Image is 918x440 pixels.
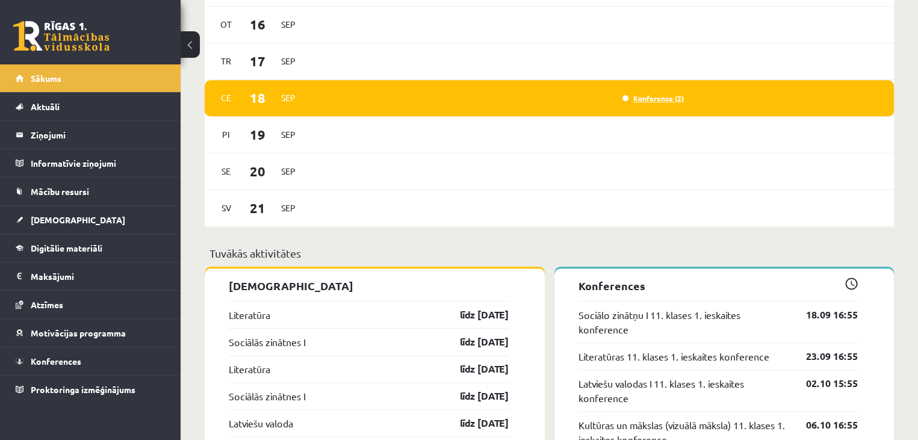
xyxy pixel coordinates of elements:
a: 06.10 16:55 [788,418,858,432]
a: Atzīmes [16,291,166,318]
span: 18 [239,88,276,108]
span: Se [214,162,239,181]
span: Sep [276,125,301,144]
a: Sociālās zinātnes I [229,389,305,403]
p: Konferences [578,277,858,294]
a: 18.09 16:55 [788,308,858,322]
span: Sv [214,199,239,217]
span: Motivācijas programma [31,327,126,338]
a: Sākums [16,64,166,92]
a: Literatūra [229,362,270,376]
a: Latviešu valoda [229,416,293,430]
span: Tr [214,52,239,70]
span: Sep [276,15,301,34]
a: Proktoringa izmēģinājums [16,376,166,403]
span: 17 [239,51,276,71]
span: 16 [239,14,276,34]
span: Atzīmes [31,299,63,310]
a: Rīgas 1. Tālmācības vidusskola [13,21,110,51]
a: Informatīvie ziņojumi [16,149,166,177]
span: Mācību resursi [31,186,89,197]
a: Literatūra [229,308,270,322]
legend: Informatīvie ziņojumi [31,149,166,177]
span: 21 [239,198,276,218]
span: Konferences [31,356,81,367]
p: [DEMOGRAPHIC_DATA] [229,277,509,294]
span: Sep [276,162,301,181]
a: Sociālās zinātnes I [229,335,305,349]
legend: Ziņojumi [31,121,166,149]
span: Sākums [31,73,61,84]
a: Literatūras 11. klases 1. ieskaites konference [578,349,769,364]
span: Aktuāli [31,101,60,112]
a: līdz [DATE] [439,335,509,349]
span: Sep [276,52,301,70]
p: Tuvākās aktivitātes [209,245,889,261]
span: 20 [239,161,276,181]
a: Konferences [16,347,166,375]
span: Ot [214,15,239,34]
span: Pi [214,125,239,144]
span: Sep [276,199,301,217]
a: Mācību resursi [16,178,166,205]
span: Proktoringa izmēģinājums [31,384,135,395]
a: līdz [DATE] [439,362,509,376]
a: līdz [DATE] [439,389,509,403]
a: 02.10 15:55 [788,376,858,391]
a: Motivācijas programma [16,319,166,347]
span: 19 [239,125,276,144]
span: Sep [276,88,301,107]
span: [DEMOGRAPHIC_DATA] [31,214,125,225]
a: Aktuāli [16,93,166,120]
span: Ce [214,88,239,107]
a: Maksājumi [16,262,166,290]
a: līdz [DATE] [439,308,509,322]
a: Konference (2) [622,93,684,103]
a: Ziņojumi [16,121,166,149]
a: Latviešu valodas I 11. klases 1. ieskaites konference [578,376,789,405]
a: 23.09 16:55 [788,349,858,364]
span: Digitālie materiāli [31,243,102,253]
legend: Maksājumi [31,262,166,290]
a: Digitālie materiāli [16,234,166,262]
a: Sociālo zinātņu I 11. klases 1. ieskaites konference [578,308,789,336]
a: [DEMOGRAPHIC_DATA] [16,206,166,234]
a: līdz [DATE] [439,416,509,430]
